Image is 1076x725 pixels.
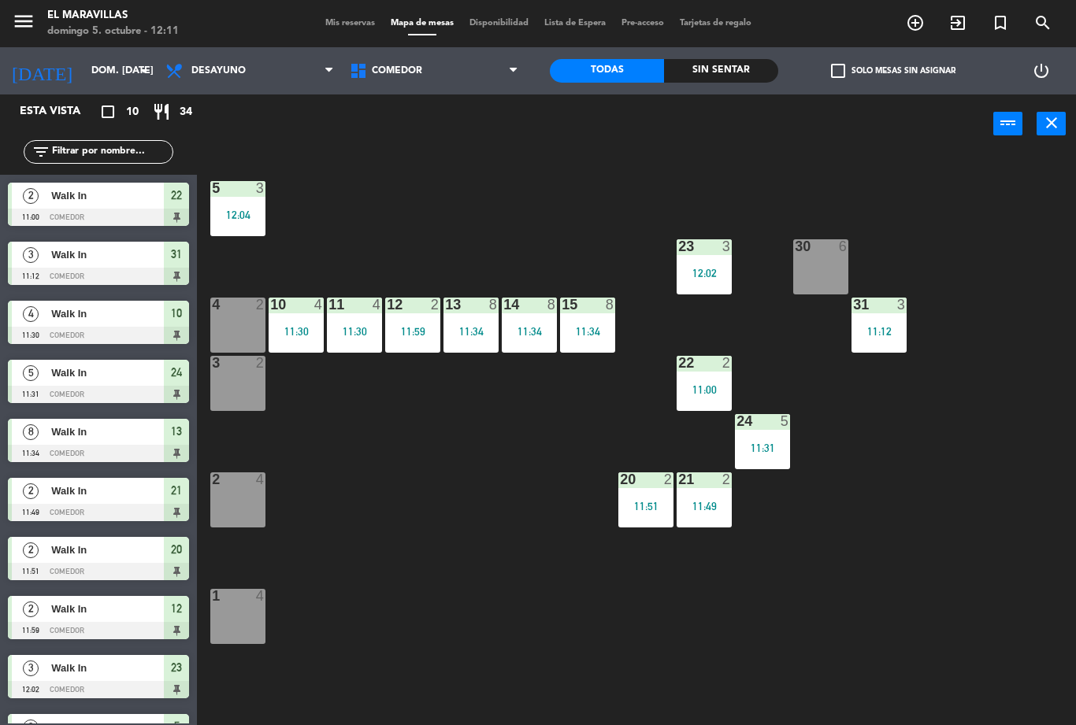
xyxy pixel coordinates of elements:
span: 34 [180,103,192,121]
i: exit_to_app [948,13,967,32]
div: 4 [256,589,265,603]
span: Tarjetas de regalo [672,19,759,28]
span: Walk In [51,424,164,440]
div: 4 [314,298,324,312]
span: Reserva especial [979,9,1022,36]
span: 21 [171,481,182,500]
span: Walk In [51,305,164,322]
i: add_circle_outline [906,13,925,32]
div: 11:30 [269,326,324,337]
div: domingo 5. octubre - 12:11 [47,24,179,39]
div: 6 [839,239,848,253]
div: 11:59 [385,326,440,337]
div: 3 [212,356,213,370]
div: Sin sentar [664,59,778,83]
div: 3 [256,181,265,195]
span: Walk In [51,364,164,381]
div: 11:34 [502,326,557,337]
i: filter_list [32,142,50,161]
div: 8 [489,298,499,312]
span: Walk In [51,483,164,499]
div: 11:34 [560,326,615,337]
div: 4 [373,298,382,312]
i: search [1033,13,1052,32]
span: Walk In [51,187,164,204]
span: 10 [171,304,182,323]
div: 8 [606,298,615,312]
div: 24 [737,414,737,428]
div: 10 [270,298,271,312]
div: 11:49 [677,501,732,512]
span: Lista de Espera [536,19,614,28]
span: Mis reservas [317,19,383,28]
span: Walk In [51,601,164,617]
div: 2 [212,472,213,486]
div: 11 [328,298,329,312]
input: Filtrar por nombre... [50,143,173,161]
div: Todas [550,59,664,83]
button: menu [12,9,35,39]
div: 2 [722,472,732,486]
div: 11:51 [618,501,673,512]
div: 21 [678,472,679,486]
span: Disponibilidad [462,19,536,28]
span: Desayuno [191,65,246,76]
i: menu [12,9,35,33]
span: 23 [171,658,182,677]
span: Walk In [51,246,164,263]
span: 3 [23,660,39,676]
span: 2 [23,188,39,204]
div: 23 [678,239,679,253]
span: 31 [171,245,182,264]
span: 24 [171,363,182,382]
span: 8 [23,424,39,440]
span: 2 [23,483,39,499]
div: 2 [431,298,440,312]
span: 3 [23,247,39,263]
div: 20 [620,472,621,486]
div: 11:30 [327,326,382,337]
div: 15 [562,298,562,312]
span: Mapa de mesas [383,19,462,28]
span: Comedor [372,65,422,76]
span: 22 [171,186,182,205]
div: 2 [664,472,673,486]
span: Pre-acceso [614,19,672,28]
div: 11:31 [735,442,790,453]
div: 5 [781,414,790,428]
i: turned_in_not [991,13,1010,32]
button: close [1037,112,1066,135]
div: 4 [212,298,213,312]
span: 10 [126,103,139,121]
span: 13 [171,422,182,441]
i: restaurant [152,102,171,121]
div: 5 [212,181,213,195]
span: Walk In [51,542,164,558]
span: 4 [23,306,39,322]
i: power_input [999,113,1018,132]
i: arrow_drop_down [135,61,154,80]
div: 11:12 [852,326,907,337]
div: Esta vista [8,102,113,121]
i: crop_square [98,102,117,121]
div: 1 [212,589,213,603]
div: 22 [678,356,679,370]
div: 13 [445,298,446,312]
span: WALK IN [937,9,979,36]
div: 31 [853,298,854,312]
span: Walk In [51,660,164,676]
div: 14 [503,298,504,312]
button: power_input [993,112,1022,135]
span: BUSCAR [1022,9,1064,36]
i: power_settings_new [1032,61,1051,80]
i: close [1042,113,1061,132]
div: 11:34 [443,326,499,337]
div: 2 [256,356,265,370]
div: 2 [256,298,265,312]
div: 3 [897,298,907,312]
div: 3 [722,239,732,253]
span: 2 [23,601,39,617]
span: 5 [23,365,39,381]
